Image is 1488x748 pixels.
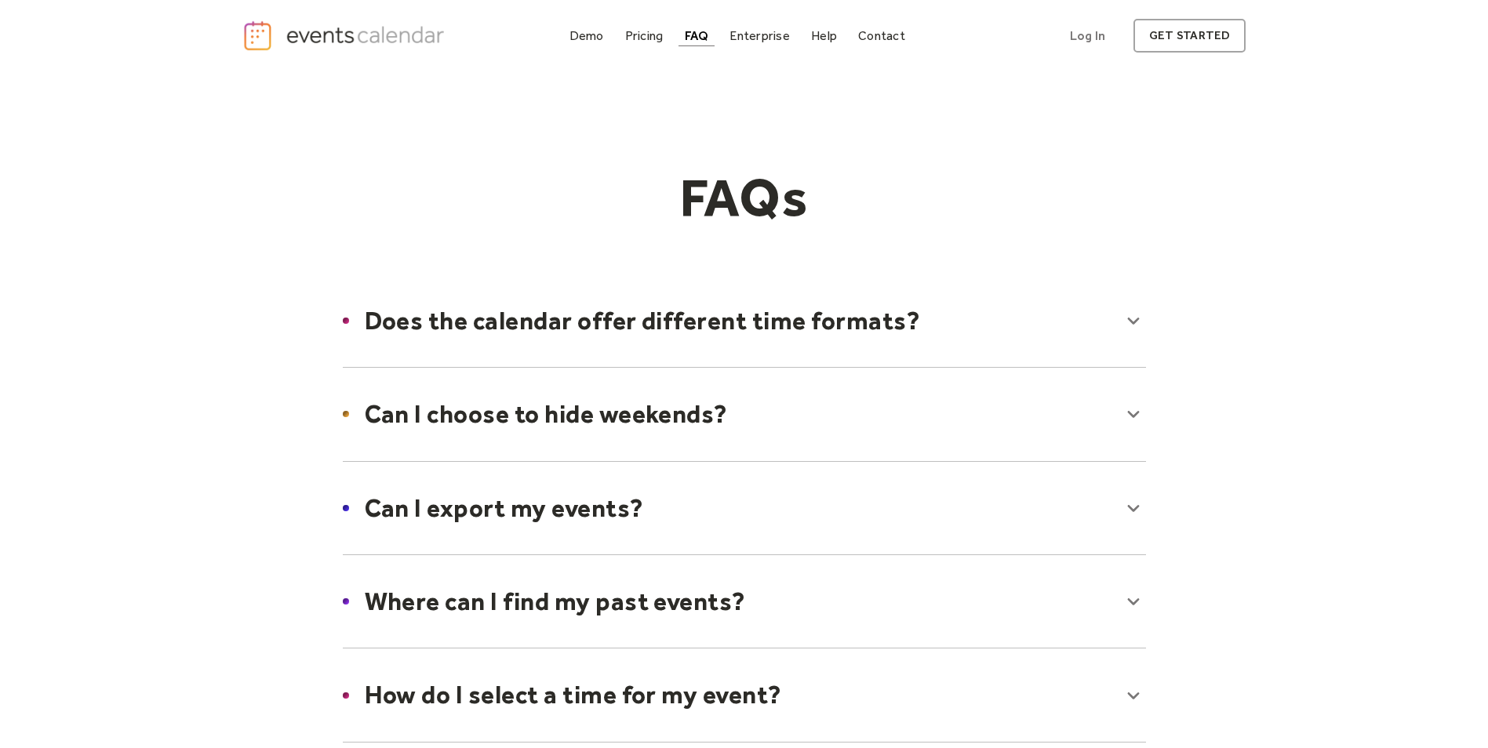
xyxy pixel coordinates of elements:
[685,31,709,40] div: FAQ
[858,31,905,40] div: Contact
[242,20,449,52] a: home
[852,25,911,46] a: Contact
[723,25,795,46] a: Enterprise
[569,31,604,40] div: Demo
[811,31,837,40] div: Help
[1054,19,1121,53] a: Log In
[625,31,664,40] div: Pricing
[563,25,610,46] a: Demo
[1133,19,1246,53] a: get started
[619,25,670,46] a: Pricing
[729,31,789,40] div: Enterprise
[805,25,843,46] a: Help
[679,25,715,46] a: FAQ
[443,165,1046,230] h1: FAQs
